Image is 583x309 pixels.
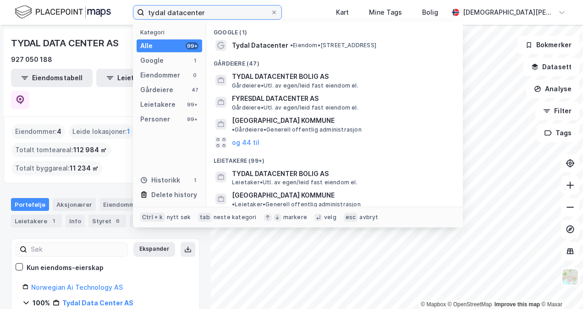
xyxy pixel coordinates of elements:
div: 6 [113,216,122,226]
div: Aksjonærer [53,198,96,211]
div: Kategori [140,29,202,36]
div: tab [198,213,212,222]
div: Gårdeiere [140,84,173,95]
div: Google [140,55,164,66]
div: velg [324,214,336,221]
div: Leietakere (99+) [206,150,463,166]
div: Personer [140,114,170,125]
span: 4 [57,126,61,137]
span: Eiendom • [STREET_ADDRESS] [290,42,376,49]
span: Leietaker • Generell offentlig administrasjon [232,201,361,208]
div: Ctrl + k [140,213,165,222]
button: og 44 til [232,137,259,148]
a: Norwegian Ai Technology AS [31,283,123,291]
div: Eiendommer : [11,124,65,139]
span: • [232,126,235,133]
div: markere [283,214,307,221]
div: TYDAL DATA CENTER AS [11,36,121,50]
div: esc [344,213,358,222]
div: Totalt byggareal : [11,161,102,176]
div: neste kategori [214,214,257,221]
span: TYDAL DATACENTER BOLIG AS [232,71,452,82]
div: Leietakere [140,99,176,110]
input: Søk på adresse, matrikkel, gårdeiere, leietakere eller personer [144,6,270,19]
div: Bolig [422,7,438,18]
div: 1 [191,57,198,64]
span: Gårdeiere • Utl. av egen/leid fast eiendom el. [232,104,358,111]
span: 112 984 ㎡ [73,144,107,155]
div: Kart [336,7,349,18]
span: [GEOGRAPHIC_DATA] KOMMUNE [232,115,335,126]
span: Gårdeiere • Utl. av egen/leid fast eiendom el. [232,82,358,89]
div: Gårdeiere (47) [206,53,463,69]
button: Datasett [523,58,579,76]
div: 99+ [186,101,198,108]
span: Gårdeiere • Generell offentlig administrasjon [232,126,362,133]
div: Transaksjoner [130,215,192,227]
a: Tydal Data Center AS [62,299,133,307]
div: Google (1) [206,22,463,38]
span: [GEOGRAPHIC_DATA] KOMMUNE [232,190,335,201]
span: FYRESDAL DATACENTER AS [232,93,452,104]
span: TYDAL DATACENTER BOLIG AS [232,168,452,179]
button: Bokmerker [517,36,579,54]
a: Mapbox [421,301,446,308]
button: Ekspander [133,242,175,257]
div: avbryt [359,214,378,221]
div: Kun eiendoms-eierskap [27,262,104,273]
button: Tags [537,124,579,142]
iframe: Chat Widget [537,265,583,309]
div: 0 [191,72,198,79]
button: Analyse [526,80,579,98]
span: 11 234 ㎡ [70,163,99,174]
div: 47 [191,86,198,94]
div: 99+ [186,116,198,123]
span: • [290,42,293,49]
span: 1 [127,126,130,137]
div: 99+ [186,42,198,50]
div: Leide lokasjoner : [69,124,134,139]
button: Leietakertabell [96,69,178,87]
div: [DEMOGRAPHIC_DATA][PERSON_NAME] [463,7,555,18]
div: 100% [33,298,50,309]
span: • [232,201,235,208]
button: Eiendomstabell [11,69,93,87]
span: Tydal Datacenter [232,40,288,51]
div: Eiendommer [140,70,180,81]
div: 927 050 188 [11,54,52,65]
div: Mine Tags [369,7,402,18]
div: Leietakere [11,215,62,227]
div: Historikk [140,175,180,186]
div: Alle [140,40,153,51]
input: Søk [27,243,127,256]
span: Leietaker • Utl. av egen/leid fast eiendom el. [232,179,357,186]
button: Filter [535,102,579,120]
div: Totalt tomteareal : [11,143,110,157]
div: Delete history [151,189,197,200]
div: Eiendommer [99,198,156,211]
div: Styret [88,215,126,227]
img: logo.f888ab2527a4732fd821a326f86c7f29.svg [15,4,111,20]
a: Improve this map [495,301,540,308]
div: Portefølje [11,198,49,211]
div: nytt søk [167,214,191,221]
div: 1 [191,177,198,184]
div: Info [66,215,85,227]
a: OpenStreetMap [448,301,492,308]
div: 1 [49,216,58,226]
